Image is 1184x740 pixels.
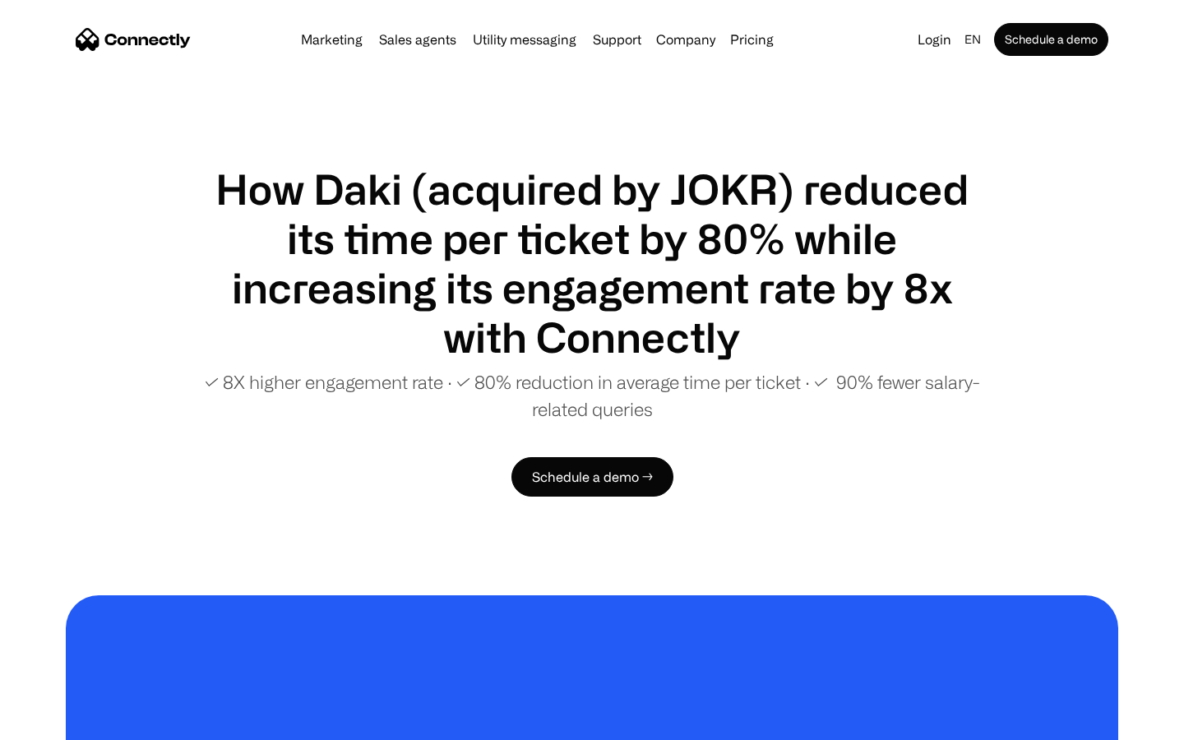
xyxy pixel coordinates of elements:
[372,33,463,46] a: Sales agents
[911,28,958,51] a: Login
[656,28,715,51] div: Company
[994,23,1108,56] a: Schedule a demo
[511,457,673,497] a: Schedule a demo →
[586,33,648,46] a: Support
[33,711,99,734] ul: Language list
[294,33,369,46] a: Marketing
[197,368,987,423] p: ✓ 8X higher engagement rate ∙ ✓ 80% reduction in average time per ticket ∙ ✓ 90% fewer salary-rel...
[964,28,981,51] div: en
[197,164,987,362] h1: How Daki (acquired by JOKR) reduced its time per ticket by 80% while increasing its engagement ra...
[724,33,780,46] a: Pricing
[466,33,583,46] a: Utility messaging
[16,710,99,734] aside: Language selected: English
